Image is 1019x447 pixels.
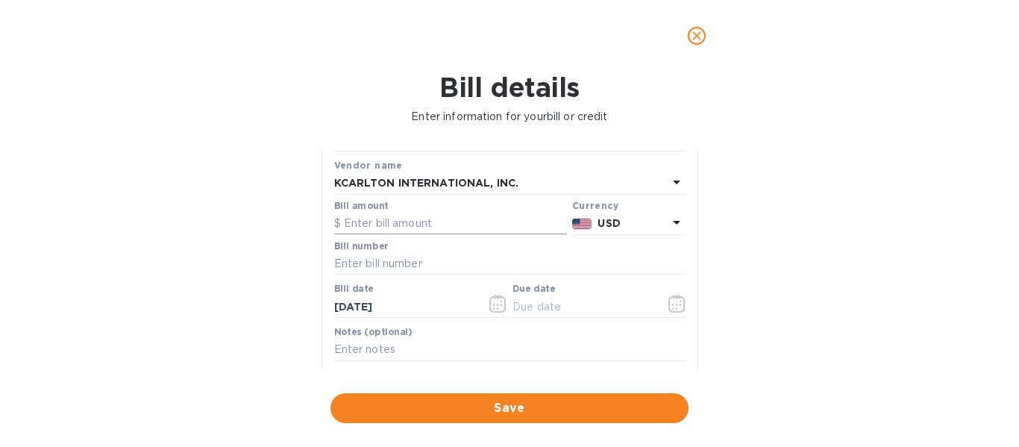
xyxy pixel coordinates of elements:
[12,109,1007,125] p: Enter information for your bill or credit
[572,219,592,229] img: USD
[598,217,620,229] b: USD
[334,201,388,210] label: Bill amount
[342,399,677,417] span: Save
[334,296,475,318] input: Select date
[12,72,1007,103] h1: Bill details
[512,285,555,294] label: Due date
[572,200,618,211] b: Currency
[334,328,413,337] label: Notes (optional)
[334,253,686,275] input: Enter bill number
[334,160,403,171] b: Vendor name
[334,339,686,361] input: Enter notes
[334,213,566,235] input: $ Enter bill amount
[334,242,388,251] label: Bill number
[334,177,519,189] b: KCARLTON INTERNATIONAL, INC.
[679,18,715,54] button: close
[330,393,689,423] button: Save
[334,285,374,294] label: Bill date
[512,296,653,318] input: Due date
